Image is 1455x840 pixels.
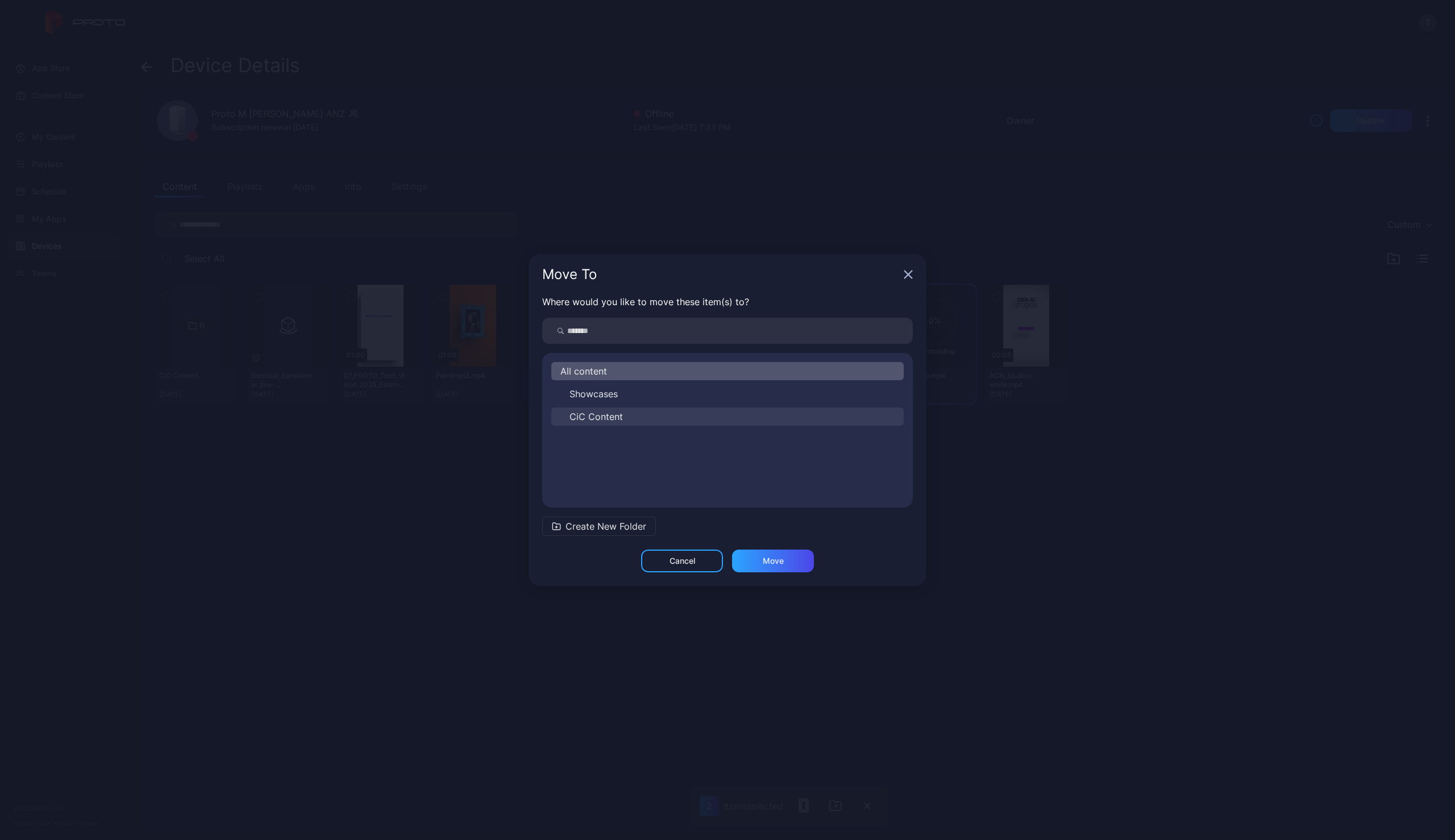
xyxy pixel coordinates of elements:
span: CiC Content [569,410,623,423]
span: Showcases [569,387,618,401]
button: Cancel [641,550,723,572]
div: Move To [542,268,899,281]
span: Create New Folder [566,519,646,533]
div: Cancel [670,556,695,565]
button: Showcases [551,385,904,403]
button: Move [732,550,814,572]
p: Where would you like to move these item(s) to? [542,295,913,309]
div: Move [763,556,784,565]
button: Create New Folder [542,517,656,536]
span: All content [560,364,607,378]
button: CiC Content [551,407,904,426]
